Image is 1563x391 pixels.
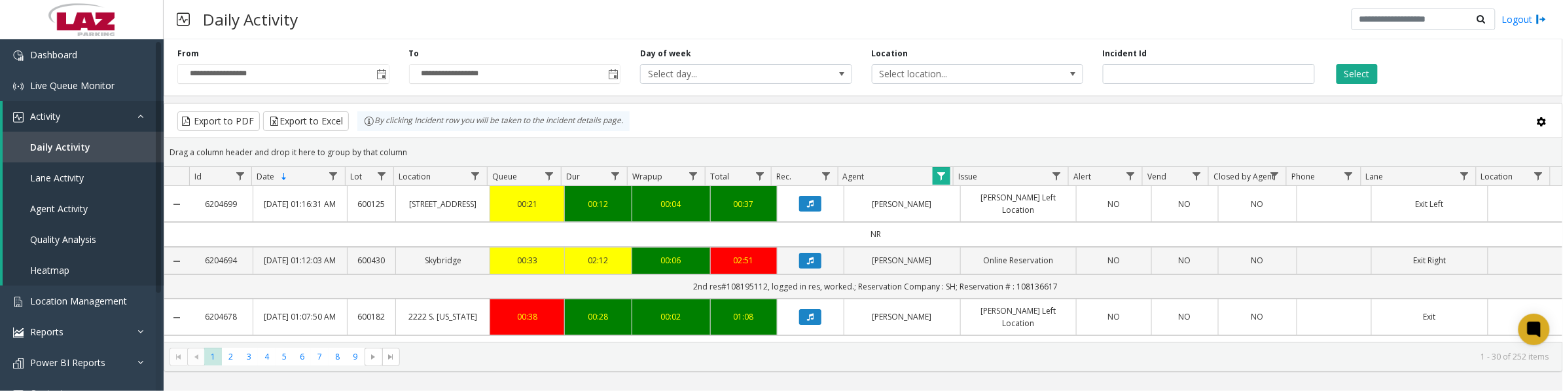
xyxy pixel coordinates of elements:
[969,254,1069,267] a: Online Reservation
[872,65,1041,83] span: Select location...
[257,171,275,182] span: Date
[3,255,164,286] a: Heatmap
[605,65,620,83] span: Toggle popup
[293,348,311,365] span: Page 6
[541,167,558,185] a: Queue Filter Menu
[1103,48,1147,60] label: Incident Id
[30,295,127,307] span: Location Management
[240,348,258,365] span: Page 3
[189,335,1562,360] td: NR
[498,198,556,210] a: 00:21
[3,193,164,224] a: Agent Activity
[498,254,556,267] a: 00:33
[1481,171,1513,182] span: Location
[467,167,484,185] a: Location Filter Menu
[969,191,1069,216] a: [PERSON_NAME] Left Location
[1188,167,1206,185] a: Vend Filter Menu
[1085,254,1143,267] a: NO
[189,222,1562,246] td: NR
[30,202,88,215] span: Agent Activity
[374,65,389,83] span: Toggle popup
[1502,12,1547,26] a: Logout
[164,141,1562,164] div: Drag a column header and drop it here to group by that column
[1147,171,1166,182] span: Vend
[364,116,374,126] img: infoIcon.svg
[632,171,662,182] span: Wrapup
[404,198,482,210] a: [STREET_ADDRESS]
[1179,255,1191,266] span: NO
[368,352,379,362] span: Go to the next page
[30,356,105,369] span: Power BI Reports
[399,171,431,182] span: Location
[1530,167,1547,185] a: Location Filter Menu
[958,171,977,182] span: Issue
[1266,167,1284,185] a: Closed by Agent Filter Menu
[573,310,623,323] a: 00:28
[640,254,702,267] a: 00:06
[30,264,69,276] span: Heatmap
[346,348,364,365] span: Page 9
[607,167,624,185] a: Dur Filter Menu
[1337,64,1378,84] button: Select
[852,198,952,210] a: [PERSON_NAME]
[573,254,623,267] a: 02:12
[261,198,339,210] a: [DATE] 01:16:31 AM
[1160,254,1210,267] a: NO
[3,101,164,132] a: Activity
[1048,167,1066,185] a: Issue Filter Menu
[640,198,702,210] a: 00:04
[13,297,24,307] img: 'icon'
[30,172,84,184] span: Lane Activity
[1340,167,1357,185] a: Phone Filter Menu
[852,310,952,323] a: [PERSON_NAME]
[1073,171,1091,182] span: Alert
[1085,198,1143,210] a: NO
[177,3,190,35] img: pageIcon
[261,254,339,267] a: [DATE] 01:12:03 AM
[719,310,769,323] div: 01:08
[566,171,580,182] span: Dur
[1366,171,1384,182] span: Lane
[258,348,276,365] span: Page 4
[177,111,260,131] button: Export to PDF
[164,312,189,323] a: Collapse Details
[817,167,835,185] a: Rec. Filter Menu
[276,348,293,365] span: Page 5
[1227,198,1289,210] a: NO
[1214,171,1275,182] span: Closed by Agent
[492,171,517,182] span: Queue
[1122,167,1140,185] a: Alert Filter Menu
[279,172,290,182] span: Sortable
[1292,171,1316,182] span: Phone
[365,348,382,366] span: Go to the next page
[261,310,339,323] a: [DATE] 01:07:50 AM
[640,310,702,323] a: 00:02
[197,254,244,267] a: 6204694
[329,348,346,365] span: Page 8
[640,48,691,60] label: Day of week
[197,198,244,210] a: 6204699
[30,110,60,122] span: Activity
[30,79,115,92] span: Live Queue Monitor
[3,224,164,255] a: Quality Analysis
[685,167,702,185] a: Wrapup Filter Menu
[1179,198,1191,210] span: NO
[13,81,24,92] img: 'icon'
[719,198,769,210] a: 00:37
[1085,310,1143,323] a: NO
[710,171,729,182] span: Total
[164,256,189,267] a: Collapse Details
[13,358,24,369] img: 'icon'
[719,254,769,267] a: 02:51
[325,167,342,185] a: Date Filter Menu
[231,167,249,185] a: Id Filter Menu
[843,171,865,182] span: Agent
